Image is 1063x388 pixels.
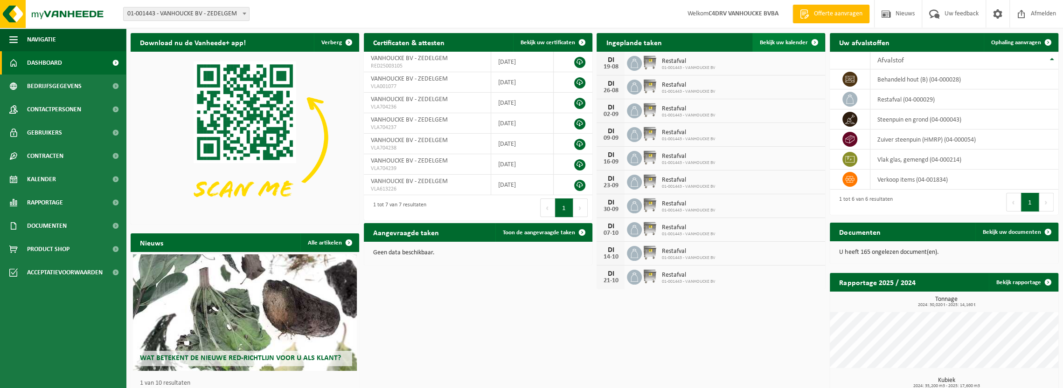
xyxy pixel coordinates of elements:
[1021,193,1039,211] button: 1
[975,223,1057,241] a: Bekijk uw documenten
[131,33,255,51] h2: Download nu de Vanheede+ app!
[661,208,715,213] span: 01-001443 - VANHOUCKE BV
[371,157,448,164] span: VANHOUCKE BV - ZEDELGEM
[661,65,715,71] span: 01-001443 - VANHOUCKE BV
[642,126,658,142] img: WB-1100-GAL-GY-02
[642,245,658,260] img: WB-1100-GAL-GY-02
[491,52,554,72] td: [DATE]
[371,55,448,62] span: VANHOUCKE BV - ZEDELGEM
[661,255,715,261] span: 01-001443 - VANHOUCKE BV
[661,160,715,166] span: 01-001443 - VANHOUCKE BV
[540,198,555,217] button: Previous
[661,184,715,190] span: 01-001443 - VANHOUCKE BV
[371,144,484,152] span: VLA704238
[371,103,484,111] span: VLA704236
[642,173,658,189] img: WB-1100-GAL-GY-02
[27,98,81,121] span: Contactpersonen
[601,278,620,284] div: 21-10
[601,111,620,118] div: 02-09
[491,93,554,113] td: [DATE]
[989,273,1057,292] a: Bekijk rapportage
[364,33,454,51] h2: Certificaten & attesten
[131,52,359,223] img: Download de VHEPlus App
[830,33,898,51] h2: Uw afvalstoffen
[601,135,620,142] div: 09-09
[491,175,554,195] td: [DATE]
[870,89,1058,109] td: restafval (04-000029)
[661,224,715,231] span: Restafval
[661,231,715,237] span: 01-001443 - VANHOUCKE BV
[123,7,250,21] span: 01-001443 - VANHOUCKE BV - ZEDELGEM
[601,206,620,213] div: 30-09
[601,128,620,135] div: DI
[513,33,591,52] a: Bekijk uw certificaten
[661,248,715,255] span: Restafval
[834,192,892,212] div: 1 tot 6 van 6 resultaten
[27,28,56,51] span: Navigatie
[573,198,588,217] button: Next
[371,137,448,144] span: VANHOUCKE BV - ZEDELGEM
[983,229,1041,235] span: Bekijk uw documenten
[495,223,591,242] a: Toon de aangevraagde taken
[364,223,448,241] h2: Aangevraagde taken
[597,33,671,51] h2: Ingeplande taken
[601,159,620,165] div: 16-09
[601,199,620,206] div: DI
[709,10,778,17] strong: C4DRV VANHOUCKE BVBA
[140,354,341,362] span: Wat betekent de nieuwe RED-richtlijn voor u als klant?
[991,40,1041,46] span: Ophaling aanvragen
[521,40,575,46] span: Bekijk uw certificaten
[491,72,554,93] td: [DATE]
[877,57,904,64] span: Afvalstof
[27,261,103,284] span: Acceptatievoorwaarden
[601,104,620,111] div: DI
[661,272,715,279] span: Restafval
[661,82,715,89] span: Restafval
[834,303,1058,307] span: 2024: 30,020 t - 2025: 14,160 t
[601,254,620,260] div: 14-10
[601,175,620,183] div: DI
[661,113,715,118] span: 01-001443 - VANHOUCKE BV
[371,83,484,90] span: VLA001077
[661,58,715,65] span: Restafval
[314,33,358,52] button: Verberg
[642,221,658,237] img: WB-1100-GAL-GY-02
[870,129,1058,150] td: zuiver steenpuin (HMRP) (04-000054)
[368,197,426,218] div: 1 tot 7 van 7 resultaten
[661,177,715,184] span: Restafval
[1006,193,1021,211] button: Previous
[830,273,924,291] h2: Rapportage 2025 / 2024
[661,129,715,136] span: Restafval
[371,124,484,131] span: VLA704237
[371,178,448,185] span: VANHOUCKE BV - ZEDELGEM
[661,89,715,95] span: 01-001443 - VANHOUCKE BV
[27,75,82,98] span: Bedrijfsgegevens
[661,279,715,285] span: 01-001443 - VANHOUCKE BV
[661,153,715,160] span: Restafval
[601,151,620,159] div: DI
[601,56,620,64] div: DI
[839,249,1049,256] p: U heeft 165 ongelezen document(en).
[503,230,575,236] span: Toon de aangevraagde taken
[27,238,69,261] span: Product Shop
[133,254,357,371] a: Wat betekent de nieuwe RED-richtlijn voor u als klant?
[601,88,620,94] div: 26-08
[752,33,824,52] a: Bekijk uw kalender
[491,113,554,134] td: [DATE]
[140,380,354,387] p: 1 van 10 resultaten
[870,109,1058,129] td: steenpuin en grond (04-000043)
[642,78,658,94] img: WB-1100-GAL-GY-02
[870,69,1058,89] td: behandeld hout (B) (04-000028)
[371,165,484,172] span: VLA704239
[870,170,1058,190] td: verkoop items (04-001834)
[830,223,889,241] h2: Documenten
[792,5,869,23] a: Offerte aanvragen
[321,40,342,46] span: Verberg
[642,102,658,118] img: WB-1100-GAL-GY-02
[491,134,554,154] td: [DATE]
[642,268,658,284] img: WB-1100-GAL-GY-02
[760,40,808,46] span: Bekijk uw kalender
[371,75,448,82] span: VANHOUCKE BV - ZEDELGEM
[601,183,620,189] div: 23-09
[661,136,715,142] span: 01-001443 - VANHOUCKE BV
